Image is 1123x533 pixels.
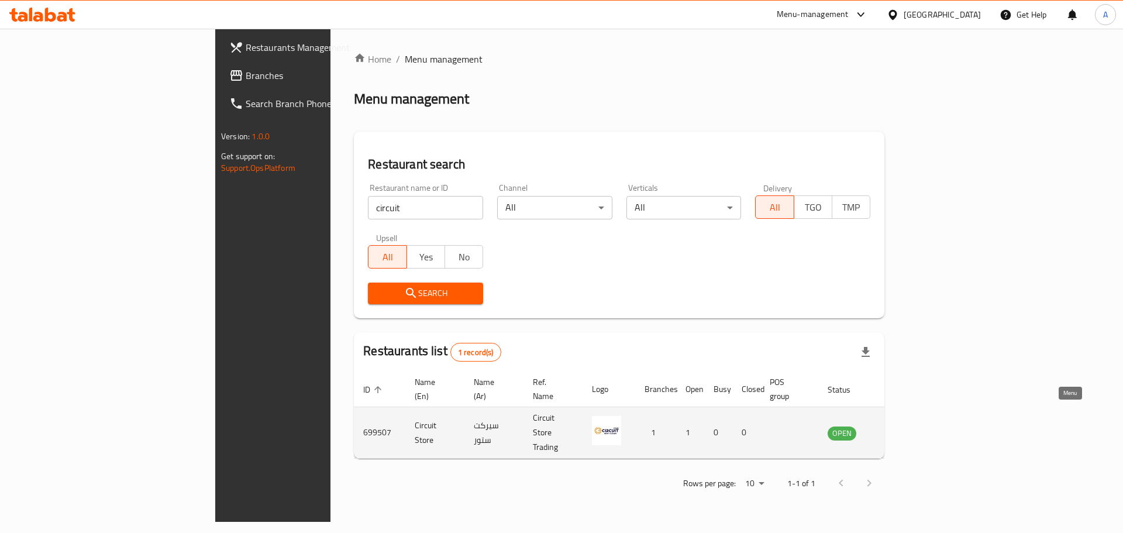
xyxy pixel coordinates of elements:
[221,160,295,176] a: Support.OpsPlatform
[368,283,483,304] button: Search
[363,342,501,362] h2: Restaurants list
[377,286,474,301] span: Search
[405,407,464,459] td: Circuit Store
[363,383,385,397] span: ID
[220,33,403,61] a: Restaurants Management
[592,416,621,445] img: Circuit Store
[852,338,880,366] div: Export file
[220,90,403,118] a: Search Branch Phone
[405,52,483,66] span: Menu management
[354,372,920,459] table: enhanced table
[799,199,828,216] span: TGO
[464,407,523,459] td: سيركت ستور
[763,184,793,192] label: Delivery
[451,347,501,358] span: 1 record(s)
[368,196,483,219] input: Search for restaurant name or ID..
[626,196,742,219] div: All
[676,372,704,407] th: Open
[246,40,394,54] span: Restaurants Management
[220,61,403,90] a: Branches
[683,476,736,491] p: Rows per page:
[415,375,450,403] span: Name (En)
[474,375,509,403] span: Name (Ar)
[770,375,804,403] span: POS group
[354,52,884,66] nav: breadcrumb
[740,475,769,493] div: Rows per page:
[450,343,501,362] div: Total records count
[368,245,407,269] button: All
[373,249,402,266] span: All
[732,372,760,407] th: Closed
[407,245,445,269] button: Yes
[787,476,815,491] p: 1-1 of 1
[635,372,676,407] th: Branches
[368,156,870,173] h2: Restaurant search
[755,195,794,219] button: All
[523,407,583,459] td: Circuit Store Trading
[794,195,832,219] button: TGO
[777,8,849,22] div: Menu-management
[635,407,676,459] td: 1
[828,427,856,440] span: OPEN
[252,129,270,144] span: 1.0.0
[1103,8,1108,21] span: A
[412,249,440,266] span: Yes
[221,149,275,164] span: Get support on:
[832,195,870,219] button: TMP
[583,372,635,407] th: Logo
[221,129,250,144] span: Version:
[246,68,394,82] span: Branches
[676,407,704,459] td: 1
[732,407,760,459] td: 0
[704,372,732,407] th: Busy
[497,196,612,219] div: All
[904,8,981,21] div: [GEOGRAPHIC_DATA]
[445,245,483,269] button: No
[837,199,866,216] span: TMP
[376,233,398,242] label: Upsell
[760,199,789,216] span: All
[450,249,478,266] span: No
[533,375,569,403] span: Ref. Name
[880,372,920,407] th: Action
[354,90,469,108] h2: Menu management
[704,407,732,459] td: 0
[246,97,394,111] span: Search Branch Phone
[828,383,866,397] span: Status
